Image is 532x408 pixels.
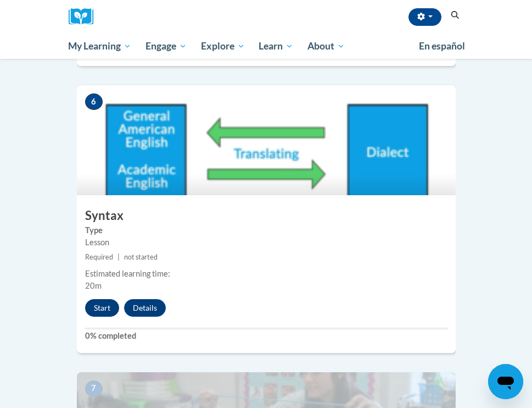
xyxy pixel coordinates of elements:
a: About [300,34,352,59]
div: Lesson [85,236,447,249]
span: En español [419,40,465,52]
span: Required [85,253,113,261]
a: My Learning [61,34,139,59]
span: not started [124,253,158,261]
span: | [117,253,120,261]
a: Engage [138,34,194,59]
div: Main menu [60,34,472,59]
iframe: Button to launch messaging window [488,364,523,399]
span: 7 [85,381,103,397]
button: Start [85,299,119,317]
label: Type [85,224,447,236]
span: My Learning [68,40,131,53]
label: 0% completed [85,330,447,342]
a: Learn [251,34,300,59]
h3: Syntax [77,207,456,224]
img: Logo brand [69,8,102,25]
button: Details [124,299,166,317]
span: 20m [85,281,102,290]
button: Account Settings [408,8,441,26]
a: En español [412,35,472,58]
a: Explore [194,34,252,59]
div: Estimated learning time: [85,268,447,280]
span: About [307,40,345,53]
span: Explore [201,40,245,53]
span: Engage [145,40,187,53]
a: Cox Campus [69,8,102,25]
span: Learn [259,40,293,53]
button: Search [447,9,463,22]
span: 6 [85,93,103,110]
img: Course Image [77,85,456,195]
